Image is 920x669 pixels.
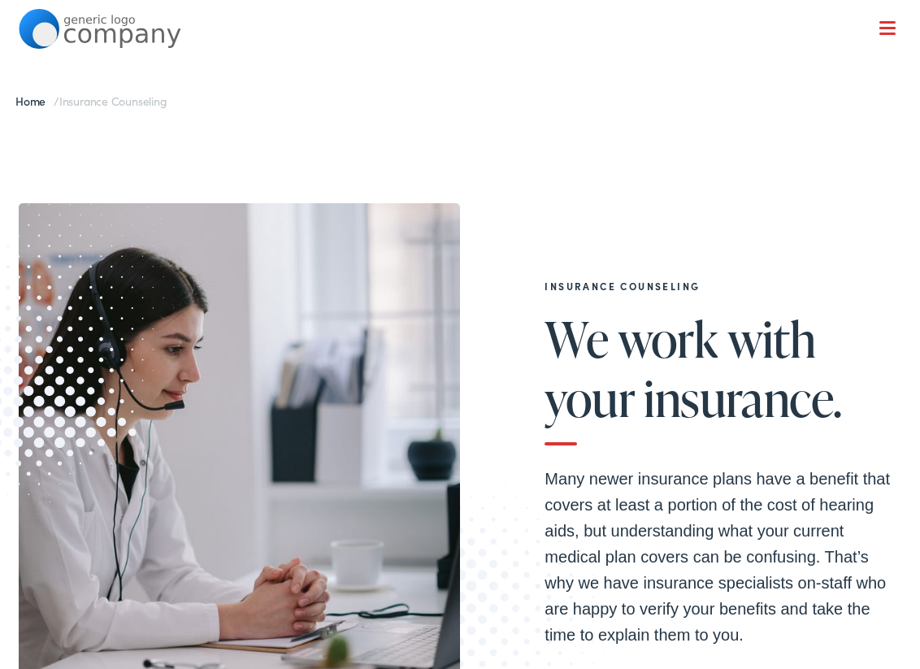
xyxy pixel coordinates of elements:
span: your [545,371,635,425]
span: Insurance Counseling [59,93,167,109]
span: with [727,312,816,366]
h2: Insurance Counseling [545,280,901,292]
a: Home [15,93,54,109]
span: work [618,312,718,366]
a: What We Offer [31,65,902,115]
p: Many newer insurance plans have a benefit that covers at least a portion of the cost of hearing a... [545,466,901,648]
span: We [545,312,608,366]
span: insurance. [644,371,841,425]
span: / [15,93,167,109]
